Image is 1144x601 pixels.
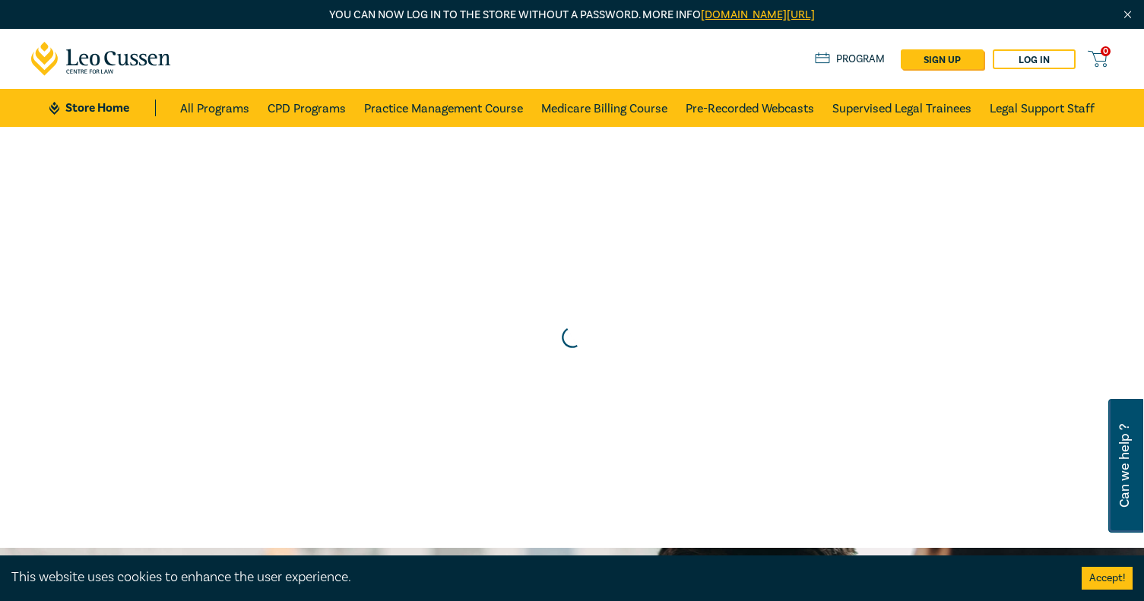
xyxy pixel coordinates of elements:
[268,89,346,127] a: CPD Programs
[1121,8,1134,21] img: Close
[901,49,984,69] a: sign up
[364,89,523,127] a: Practice Management Course
[1117,408,1132,524] span: Can we help ?
[49,100,155,116] a: Store Home
[701,8,815,22] a: [DOMAIN_NAME][URL]
[1101,46,1111,56] span: 0
[11,568,1059,587] div: This website uses cookies to enhance the user experience.
[1082,567,1133,590] button: Accept cookies
[180,89,249,127] a: All Programs
[541,89,667,127] a: Medicare Billing Course
[686,89,814,127] a: Pre-Recorded Webcasts
[990,89,1095,127] a: Legal Support Staff
[31,7,1114,24] p: You can now log in to the store without a password. More info
[832,89,971,127] a: Supervised Legal Trainees
[815,51,886,68] a: Program
[993,49,1076,69] a: Log in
